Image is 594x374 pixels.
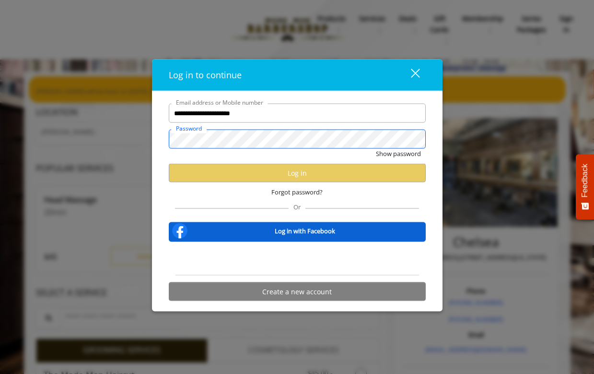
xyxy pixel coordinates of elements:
span: Feedback [581,164,589,197]
img: facebook-logo [170,221,189,241]
iframe: Sign in with Google Button [248,248,346,269]
span: Forgot password? [271,187,323,197]
div: Sign in with Google. Opens in new tab [253,248,341,269]
button: Show password [376,149,421,159]
button: Log in [169,164,426,182]
button: Feedback - Show survey [576,154,594,219]
input: Password [169,130,426,149]
button: Create a new account [169,282,426,301]
div: close dialog [400,68,419,82]
input: Email address or Mobile number [169,104,426,123]
span: Log in to continue [169,69,242,81]
b: Log in with Facebook [275,226,335,236]
label: Email address or Mobile number [171,98,268,107]
button: close dialog [393,65,426,85]
span: Or [289,203,305,211]
label: Password [171,124,207,133]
